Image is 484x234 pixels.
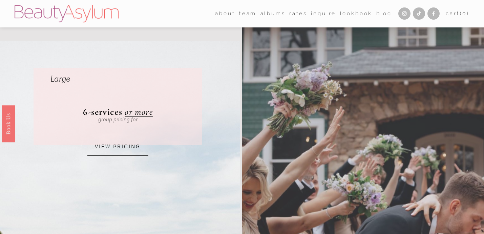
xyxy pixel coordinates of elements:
[50,74,70,84] em: Large
[446,9,469,19] a: Cart(0)
[376,8,392,19] a: Blog
[427,7,440,20] a: Facebook
[98,116,138,123] em: group pricing for
[260,8,286,19] a: albums
[289,8,307,19] a: Rates
[215,9,235,19] span: about
[215,8,235,19] a: folder dropdown
[2,105,15,142] a: Book Us
[413,7,425,20] a: TikTok
[83,106,123,118] strong: 6-services
[239,9,256,19] span: team
[398,7,411,20] a: Instagram
[15,5,119,22] img: Beauty Asylum | Bridal Hair &amp; Makeup Charlotte &amp; Atlanta
[239,8,256,19] a: folder dropdown
[460,10,469,17] span: ( )
[125,106,152,118] a: or more
[311,8,336,19] a: Inquire
[340,8,373,19] a: Lookbook
[462,10,467,17] span: 0
[87,138,148,156] a: VIEW PRICING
